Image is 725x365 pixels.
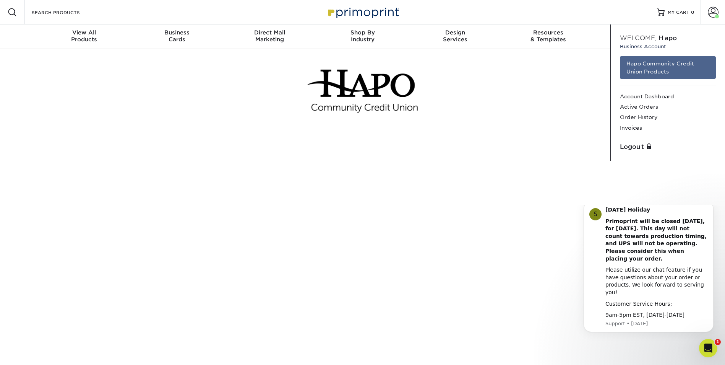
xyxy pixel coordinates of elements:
span: 1 [715,339,721,345]
span: 0 [691,10,694,15]
div: Marketing [223,29,316,43]
b: [DATE] Holiday [33,2,78,8]
span: Hapo [659,34,677,42]
a: Hapo Community Credit Union Products [620,56,716,79]
span: Contact [595,29,688,36]
a: Order History [620,112,716,122]
a: View AllProducts [38,24,131,49]
div: Profile image for Support [17,3,29,16]
a: Contact& Support [595,24,688,49]
span: Shop By [316,29,409,36]
a: BusinessCards [130,24,223,49]
span: MY CART [668,9,689,16]
div: & Templates [502,29,595,43]
iframe: Intercom notifications message [572,205,725,344]
b: Primoprint will be closed [DATE], for [DATE]. This day will not count towards production timing, ... [33,13,135,57]
a: Resources& Templates [502,24,595,49]
a: Invoices [620,123,716,133]
div: Please utilize our chat feature if you have questions about your order or products. We look forwa... [33,62,136,91]
a: Direct MailMarketing [223,24,316,49]
div: & Support [595,29,688,43]
div: Industry [316,29,409,43]
img: Hapo Community Credit Union [305,67,420,115]
a: DesignServices [409,24,502,49]
div: Message content [33,2,136,114]
span: Welcome, [620,34,657,42]
div: Customer Service Hours; [33,96,136,103]
a: Logout [620,142,716,152]
div: Services [409,29,502,43]
a: Shop ByIndustry [316,24,409,49]
a: Active Orders [620,102,716,112]
span: View All [38,29,131,36]
small: Business Account [620,43,716,50]
span: Resources [502,29,595,36]
div: 9am-5pm EST, [DATE]-[DATE] [33,107,136,114]
span: Direct Mail [223,29,316,36]
a: Account Dashboard [620,91,716,102]
img: Primoprint [324,4,401,20]
p: Message from Support, sent 1d ago [33,116,136,122]
input: SEARCH PRODUCTS..... [31,8,105,17]
div: Cards [130,29,223,43]
span: Business [130,29,223,36]
div: Products [38,29,131,43]
iframe: Intercom live chat [699,339,717,357]
span: Design [409,29,502,36]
